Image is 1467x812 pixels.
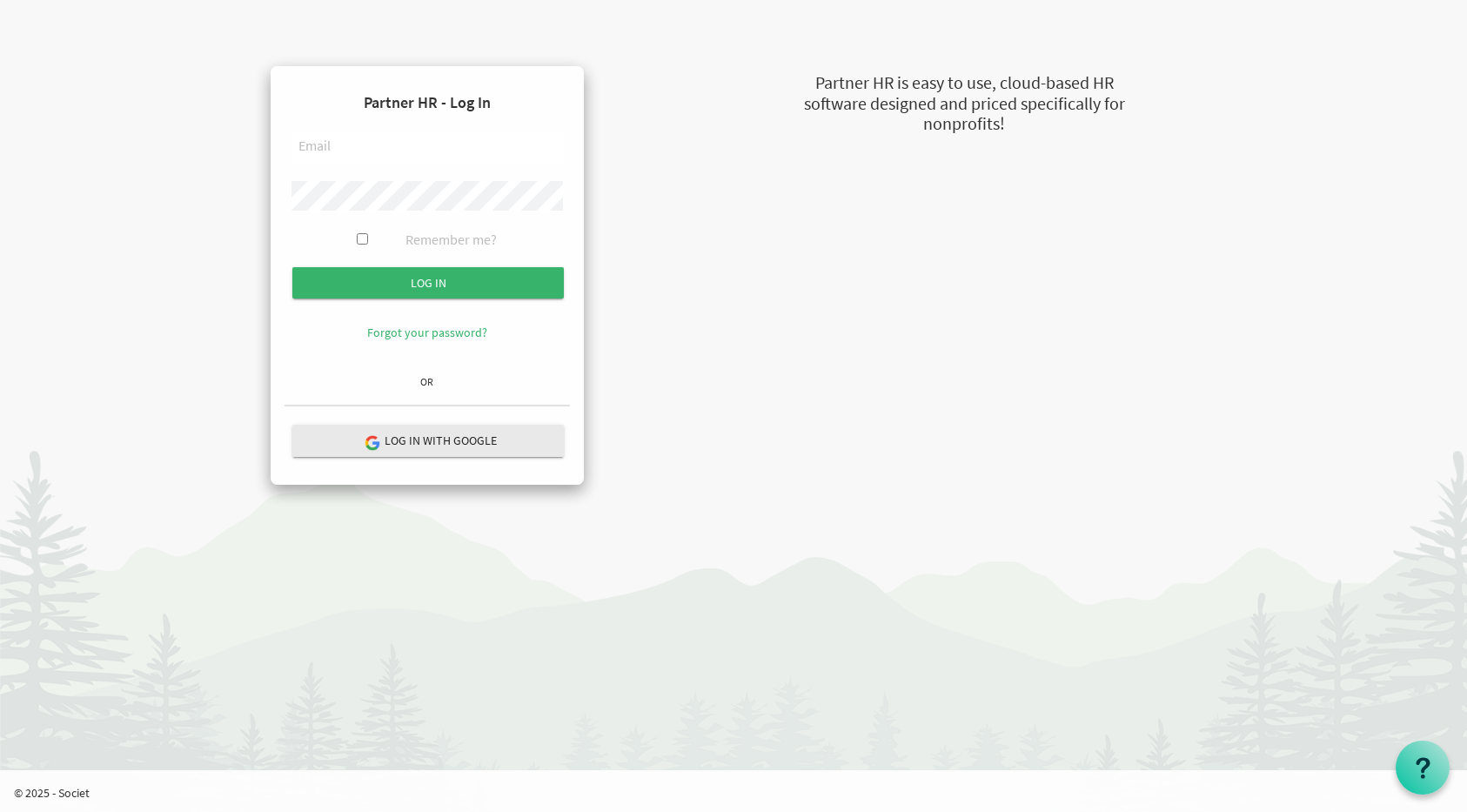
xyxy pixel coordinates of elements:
a: Forgot your password? [367,325,487,340]
h4: Partner HR - Log In [285,80,570,125]
input: Log in [292,267,564,299]
h6: OR [285,376,570,387]
div: software designed and priced specifically for [716,91,1212,117]
label: Remember me? [405,230,497,250]
p: © 2025 - Societ [14,784,1467,802]
input: Email [291,132,563,162]
img: google-logo.png [364,434,379,450]
button: Log in with Google [292,425,564,457]
div: Partner HR is easy to use, cloud-based HR [716,70,1212,96]
div: nonprofits! [716,111,1212,137]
